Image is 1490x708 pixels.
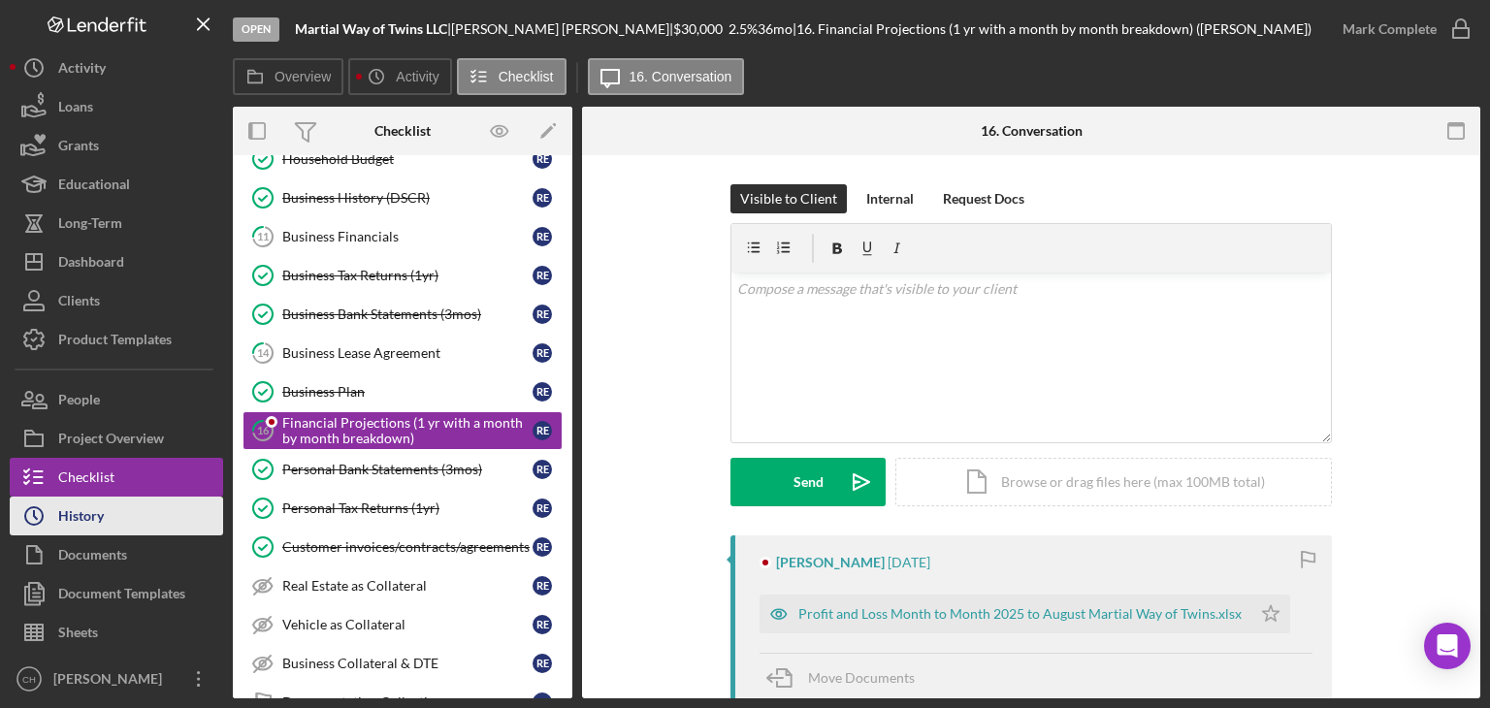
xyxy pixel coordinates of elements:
[282,578,533,594] div: Real Estate as Collateral
[630,69,732,84] label: 16. Conversation
[396,69,438,84] label: Activity
[10,281,223,320] button: Clients
[243,528,563,566] a: Customer invoices/contracts/agreementsRE
[257,230,269,242] tspan: 11
[533,382,552,402] div: R E
[58,87,93,131] div: Loans
[808,669,915,686] span: Move Documents
[533,149,552,169] div: R E
[533,615,552,634] div: R E
[282,151,533,167] div: Household Budget
[243,334,563,372] a: 14Business Lease AgreementRE
[10,380,223,419] button: People
[233,58,343,95] button: Overview
[282,617,533,632] div: Vehicle as Collateral
[730,458,886,506] button: Send
[348,58,451,95] button: Activity
[22,674,36,685] text: CH
[793,21,1312,37] div: | 16. Financial Projections (1 yr with a month by month breakdown) ([PERSON_NAME])
[533,227,552,246] div: R E
[533,499,552,518] div: R E
[282,656,533,671] div: Business Collateral & DTE
[243,372,563,411] a: Business PlanRE
[10,419,223,458] button: Project Overview
[1323,10,1480,48] button: Mark Complete
[275,69,331,84] label: Overview
[58,165,130,209] div: Educational
[58,204,122,247] div: Long-Term
[282,190,533,206] div: Business History (DSCR)
[588,58,745,95] button: 16. Conversation
[740,184,837,213] div: Visible to Client
[58,458,114,501] div: Checklist
[49,660,175,703] div: [PERSON_NAME]
[10,320,223,359] button: Product Templates
[295,21,451,37] div: |
[10,497,223,535] button: History
[533,537,552,557] div: R E
[243,411,563,450] a: 16Financial Projections (1 yr with a month by month breakdown)RE
[282,384,533,400] div: Business Plan
[295,20,447,37] b: Martial Way of Twins LLC
[981,123,1083,139] div: 16. Conversation
[58,574,185,618] div: Document Templates
[798,606,1242,622] div: Profit and Loss Month to Month 2025 to August Martial Way of Twins.xlsx
[10,458,223,497] button: Checklist
[758,21,793,37] div: 36 mo
[243,217,563,256] a: 11Business FinancialsRE
[888,555,930,570] time: 2025-09-01 18:10
[243,566,563,605] a: Real Estate as CollateralRE
[866,184,914,213] div: Internal
[282,306,533,322] div: Business Bank Statements (3mos)
[257,346,270,359] tspan: 14
[943,184,1024,213] div: Request Docs
[58,497,104,540] div: History
[760,595,1290,633] button: Profit and Loss Month to Month 2025 to August Martial Way of Twins.xlsx
[1343,10,1437,48] div: Mark Complete
[374,123,431,139] div: Checklist
[673,20,723,37] span: $30,000
[10,613,223,652] a: Sheets
[243,140,563,178] a: Household BudgetRE
[457,58,567,95] button: Checklist
[933,184,1034,213] button: Request Docs
[760,654,934,702] button: Move Documents
[58,380,100,424] div: People
[533,343,552,363] div: R E
[233,17,279,42] div: Open
[243,644,563,683] a: Business Collateral & DTERE
[243,489,563,528] a: Personal Tax Returns (1yr)RE
[257,424,270,436] tspan: 16
[533,305,552,324] div: R E
[10,204,223,242] button: Long-Term
[58,320,172,364] div: Product Templates
[58,281,100,325] div: Clients
[58,242,124,286] div: Dashboard
[10,126,223,165] button: Grants
[243,605,563,644] a: Vehicle as CollateralRE
[58,48,106,92] div: Activity
[10,574,223,613] button: Document Templates
[58,126,99,170] div: Grants
[282,415,533,446] div: Financial Projections (1 yr with a month by month breakdown)
[10,165,223,204] button: Educational
[10,48,223,87] button: Activity
[243,256,563,295] a: Business Tax Returns (1yr)RE
[533,654,552,673] div: R E
[533,460,552,479] div: R E
[282,539,533,555] div: Customer invoices/contracts/agreements
[730,184,847,213] button: Visible to Client
[282,462,533,477] div: Personal Bank Statements (3mos)
[10,87,223,126] button: Loans
[499,69,554,84] label: Checklist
